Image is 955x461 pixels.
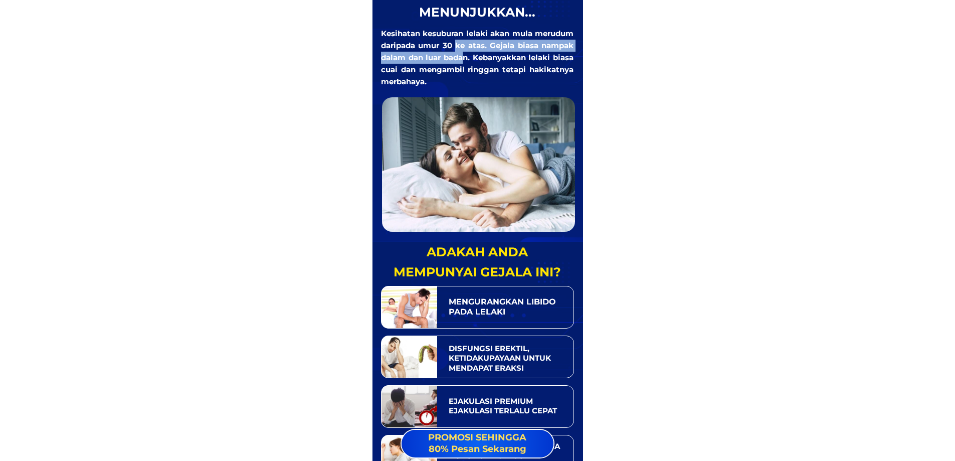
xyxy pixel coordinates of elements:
span: ADAKAH ANDA MEMPUNYAI GEJALA INI? [394,244,561,279]
div: EJAKULASI PREMIUM EJAKULASI TERLALU CEPAT [449,396,571,416]
div: MENGURANGKAN LIBIDO PADA LELAKI [449,297,560,318]
span: PROMOSI SEHINGGA 80% Pesan Sekarang [428,432,526,454]
div: DISFUNGSI EREKTIL, KETIDAKUPAYAAN UNTUK MENDAPAT ERAKSI [449,344,571,373]
div: Kesihatan kesuburan lelaki akan mula merudum daripada umur 30 ke atas. Gejala biasa nampak dalam ... [381,28,574,88]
